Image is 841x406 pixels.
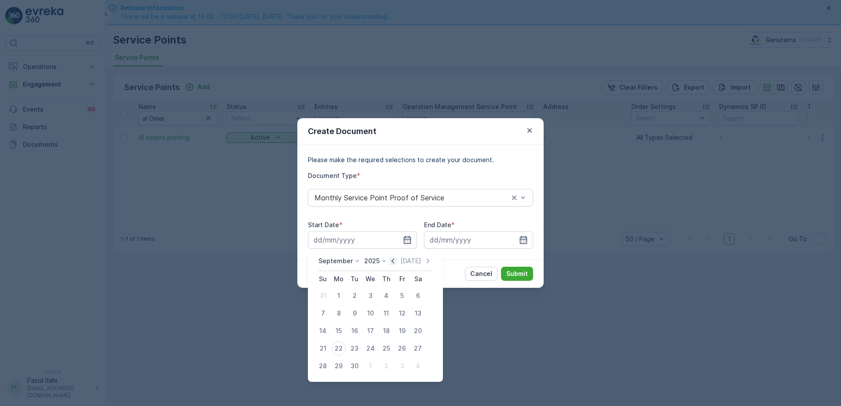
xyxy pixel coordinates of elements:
p: [DATE] [400,257,421,265]
div: 31 [316,289,330,303]
div: 24 [363,341,377,355]
label: End Date [424,221,451,228]
div: 20 [411,324,425,338]
th: Thursday [378,271,394,287]
div: 7 [316,306,330,320]
p: Please make the required selections to create your document. [308,156,533,164]
div: 9 [347,306,362,320]
div: 18 [379,324,393,338]
div: 25 [379,341,393,355]
div: 17 [363,324,377,338]
div: 29 [332,359,346,373]
div: 21 [316,341,330,355]
div: 4 [411,359,425,373]
p: September [318,257,353,265]
th: Sunday [315,271,331,287]
div: 6 [411,289,425,303]
div: 16 [347,324,362,338]
div: 1 [363,359,377,373]
div: 15 [332,324,346,338]
button: Cancel [465,267,497,281]
th: Wednesday [362,271,378,287]
div: 28 [316,359,330,373]
input: dd/mm/yyyy [308,231,417,249]
p: Create Document [308,125,377,138]
th: Friday [394,271,410,287]
div: 23 [347,341,362,355]
th: Saturday [410,271,426,287]
button: Submit [501,267,533,281]
p: Cancel [470,269,492,278]
input: dd/mm/yyyy [424,231,533,249]
div: 30 [347,359,362,373]
div: 11 [379,306,393,320]
div: 2 [347,289,362,303]
div: 2 [379,359,393,373]
div: 22 [332,341,346,355]
div: 27 [411,341,425,355]
div: 14 [316,324,330,338]
p: 2025 [364,257,380,265]
div: 1 [332,289,346,303]
div: 5 [395,289,409,303]
div: 8 [332,306,346,320]
div: 13 [411,306,425,320]
label: Document Type [308,172,357,179]
div: 12 [395,306,409,320]
label: Start Date [308,221,339,228]
div: 26 [395,341,409,355]
div: 3 [395,359,409,373]
th: Monday [331,271,347,287]
div: 19 [395,324,409,338]
th: Tuesday [347,271,362,287]
div: 4 [379,289,393,303]
div: 3 [363,289,377,303]
div: 10 [363,306,377,320]
p: Submit [506,269,528,278]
